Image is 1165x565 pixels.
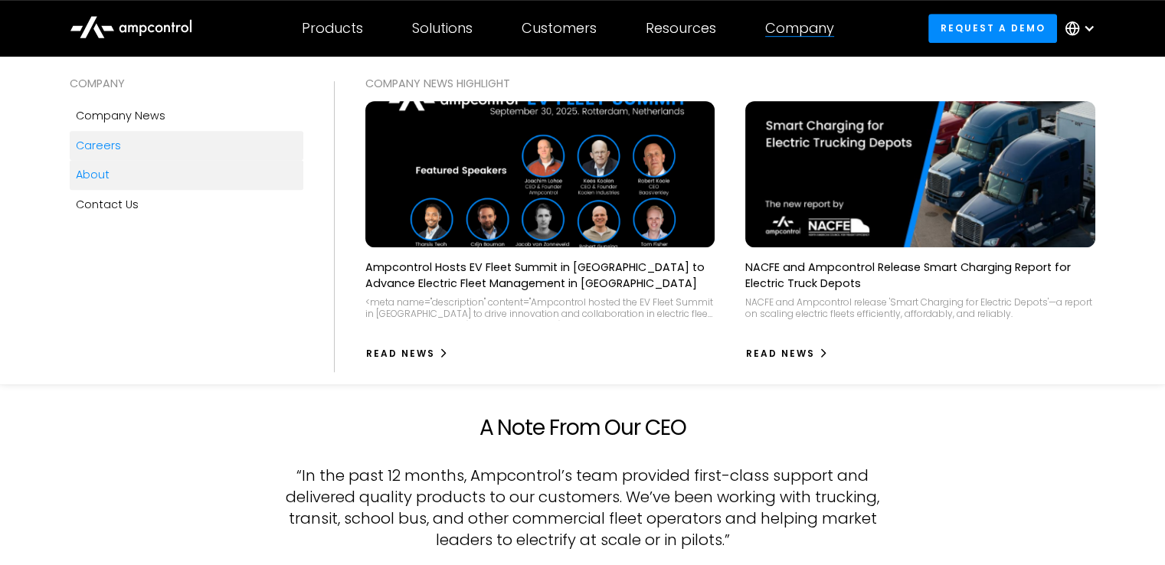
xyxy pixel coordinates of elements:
[646,20,716,37] div: Resources
[302,20,363,37] div: Products
[765,20,834,37] div: Company
[70,75,303,92] div: COMPANY
[745,296,1095,320] div: NACFE and Ampcontrol release 'Smart Charging for Electric Depots'—a report on scaling electric fl...
[76,107,165,124] div: Company news
[70,131,303,160] a: Careers
[745,260,1095,290] p: NACFE and Ampcontrol Release Smart Charging Report for Electric Truck Depots
[745,341,829,366] a: Read News
[365,260,715,290] p: Ampcontrol Hosts EV Fleet Summit in [GEOGRAPHIC_DATA] to Advance Electric Fleet Management in [GE...
[366,347,435,361] div: Read News
[365,75,1095,92] div: COMPANY NEWS Highlight
[928,14,1057,42] a: Request a demo
[412,20,473,37] div: Solutions
[76,166,110,183] div: About
[70,160,303,189] a: About
[746,347,815,361] div: Read News
[283,415,882,441] h2: A Note From Our CEO
[522,20,597,37] div: Customers
[365,341,449,366] a: Read News
[70,101,303,130] a: Company news
[76,196,139,213] div: Contact Us
[365,296,715,320] div: <meta name="description" content="Ampcontrol hosted the EV Fleet Summit in [GEOGRAPHIC_DATA] to d...
[76,137,121,154] div: Careers
[70,190,303,219] a: Contact Us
